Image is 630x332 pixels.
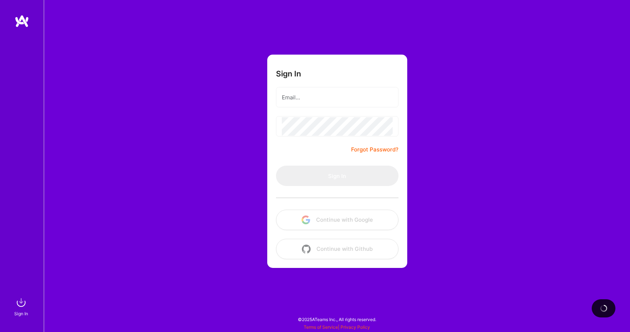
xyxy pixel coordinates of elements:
[304,324,370,330] span: |
[14,295,28,310] img: sign in
[304,324,338,330] a: Terms of Service
[44,310,630,328] div: © 2025 ATeams Inc., All rights reserved.
[276,166,398,186] button: Sign In
[276,69,301,78] h3: Sign In
[14,310,28,317] div: Sign In
[282,88,393,107] input: Email...
[600,304,608,312] img: loading
[276,210,398,230] button: Continue with Google
[302,216,310,224] img: icon
[351,145,398,154] a: Forgot Password?
[341,324,370,330] a: Privacy Policy
[15,295,28,317] a: sign inSign In
[15,15,29,28] img: logo
[276,239,398,259] button: Continue with Github
[302,245,311,253] img: icon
